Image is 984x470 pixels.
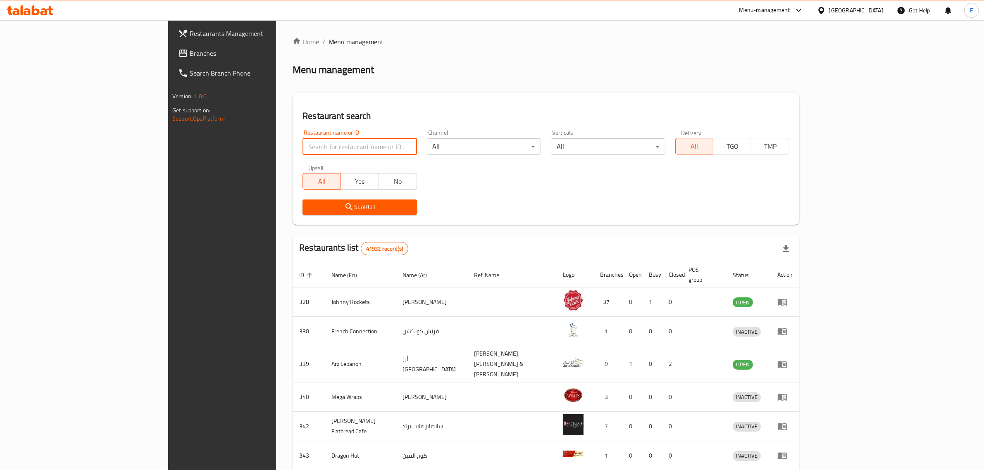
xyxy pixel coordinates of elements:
span: All [306,176,338,188]
button: All [675,138,714,154]
span: INACTIVE [733,392,761,402]
td: Johnny Rockets [325,287,396,317]
td: 0 [662,317,682,346]
div: Menu [777,451,793,461]
td: 1 [622,346,642,382]
td: 0 [622,287,642,317]
td: 0 [642,346,662,382]
span: 1.0.0 [194,91,207,102]
span: Branches [190,48,326,58]
td: 0 [642,412,662,441]
td: 1 [642,287,662,317]
span: Search [309,202,410,212]
td: Mega Wraps [325,382,396,412]
th: Closed [662,262,682,287]
span: 41932 record(s) [361,245,408,253]
div: Menu [777,326,793,336]
td: أرز [GEOGRAPHIC_DATA] [396,346,468,382]
span: Search Branch Phone [190,68,326,78]
div: INACTIVE [733,392,761,402]
img: Johnny Rockets [563,290,584,311]
div: [GEOGRAPHIC_DATA] [829,6,884,15]
td: 2 [662,346,682,382]
td: 3 [593,382,622,412]
td: [PERSON_NAME] Flatbread Cafe [325,412,396,441]
th: Branches [593,262,622,287]
img: Mega Wraps [563,385,584,406]
div: All [427,138,541,155]
button: Yes [341,173,379,190]
span: Version: [172,91,193,102]
td: [PERSON_NAME] [396,287,468,317]
div: Menu [777,392,793,402]
h2: Restaurant search [303,110,789,122]
button: TGO [713,138,751,154]
div: Menu [777,359,793,369]
span: ID [299,270,315,280]
div: Menu [777,297,793,307]
th: Action [771,262,799,287]
img: Dragon Hut [563,444,584,464]
span: All [679,140,710,152]
img: French Connection [563,319,584,340]
th: Open [622,262,642,287]
div: Menu-management [739,5,790,15]
td: 0 [662,412,682,441]
span: INACTIVE [733,451,761,461]
button: TMP [751,138,789,154]
span: Ref. Name [474,270,510,280]
td: فرنش كونكشن [396,317,468,346]
label: Delivery [681,130,702,135]
button: Search [303,199,417,215]
td: 0 [622,412,642,441]
td: 1 [593,317,622,346]
td: 0 [622,382,642,412]
span: No [382,176,414,188]
td: 0 [622,317,642,346]
div: Total records count [361,242,408,255]
span: Name (Ar) [403,270,438,280]
span: TMP [755,140,786,152]
td: Arz Lebanon [325,346,396,382]
span: F [970,6,973,15]
td: 9 [593,346,622,382]
img: Arz Lebanon [563,352,584,373]
td: 0 [662,287,682,317]
td: 0 [642,317,662,346]
span: Status [733,270,760,280]
td: French Connection [325,317,396,346]
div: All [551,138,665,155]
input: Search for restaurant name or ID.. [303,138,417,155]
a: Branches [172,43,333,63]
h2: Menu management [293,63,374,76]
span: OPEN [733,360,753,369]
td: سانديلاز فلات براد [396,412,468,441]
span: POS group [689,265,716,285]
h2: Restaurants list [299,242,408,255]
td: 7 [593,412,622,441]
span: Menu management [329,37,384,47]
td: [PERSON_NAME],[PERSON_NAME] & [PERSON_NAME] [468,346,557,382]
span: Name (En) [331,270,368,280]
img: Sandella's Flatbread Cafe [563,414,584,435]
label: Upsell [308,165,324,171]
span: OPEN [733,298,753,307]
a: Support.OpsPlatform [172,113,225,124]
nav: breadcrumb [293,37,799,47]
div: Export file [776,239,796,259]
a: Search Branch Phone [172,63,333,83]
span: INACTIVE [733,422,761,431]
span: INACTIVE [733,327,761,337]
th: Busy [642,262,662,287]
button: No [379,173,417,190]
a: Restaurants Management [172,24,333,43]
span: Get support on: [172,105,210,116]
button: All [303,173,341,190]
td: 0 [662,382,682,412]
span: Yes [344,176,376,188]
